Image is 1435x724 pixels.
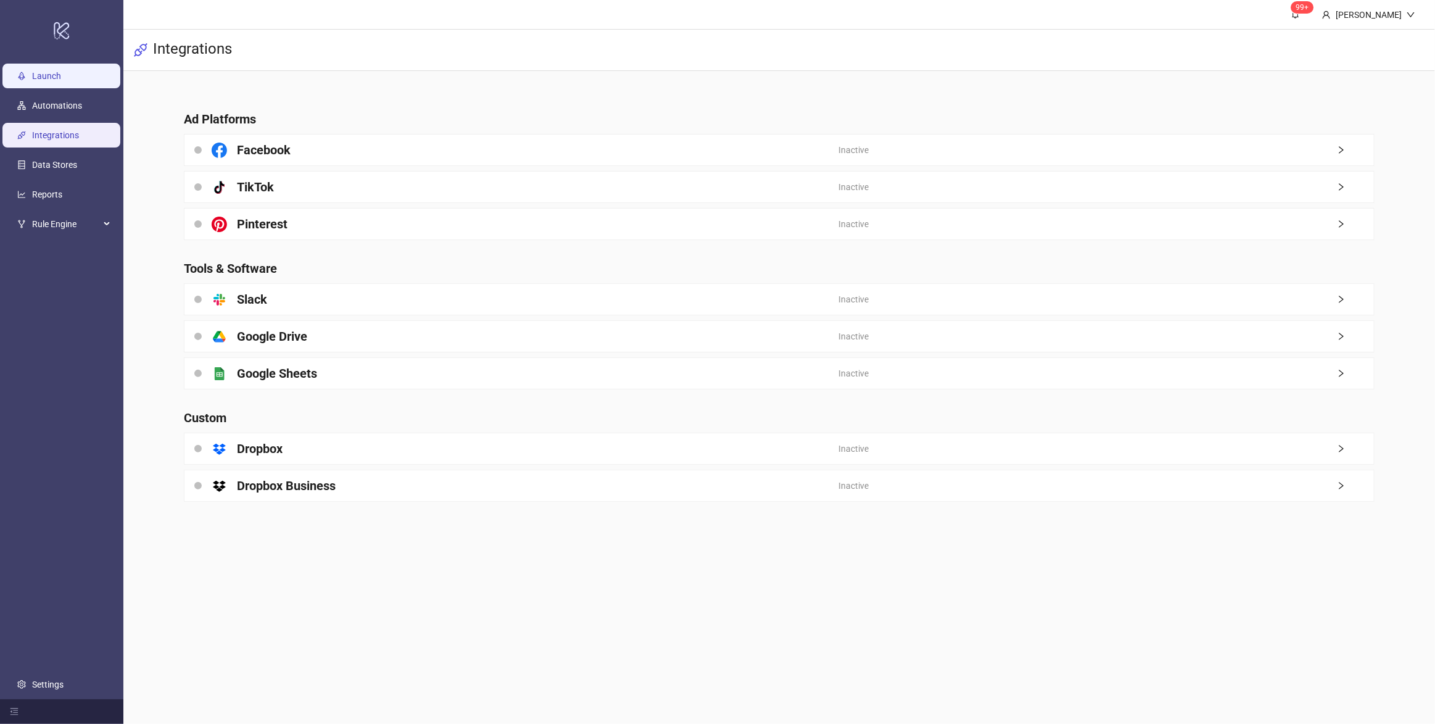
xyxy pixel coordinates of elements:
h4: Google Drive [237,328,307,345]
span: right [1337,369,1374,378]
span: Inactive [838,479,869,493]
span: Inactive [838,442,869,456]
a: Integrations [32,130,79,140]
span: Inactive [838,143,869,157]
h4: Pinterest [237,215,287,233]
a: SlackInactiveright [184,283,1375,315]
h4: Ad Platforms [184,110,1375,128]
a: PinterestInactiveright [184,208,1375,240]
div: [PERSON_NAME] [1331,8,1407,22]
span: bell [1291,10,1300,19]
a: Reports [32,189,62,199]
span: Inactive [838,293,869,306]
span: Inactive [838,367,869,380]
a: Dropbox BusinessInactiveright [184,470,1375,502]
span: Inactive [838,330,869,343]
span: right [1337,183,1374,191]
a: Google SheetsInactiveright [184,357,1375,389]
span: right [1337,481,1374,490]
h4: Slack [237,291,267,308]
a: DropboxInactiveright [184,433,1375,465]
span: fork [17,220,26,228]
h4: Google Sheets [237,365,317,382]
a: Data Stores [32,160,77,170]
a: TikTokInactiveright [184,171,1375,203]
span: Rule Engine [32,212,100,236]
h4: Dropbox [237,440,283,457]
a: Google DriveInactiveright [184,320,1375,352]
span: api [133,43,148,57]
h4: Tools & Software [184,260,1375,277]
span: Inactive [838,180,869,194]
a: Automations [32,101,82,110]
span: right [1337,146,1374,154]
span: right [1337,220,1374,228]
h4: Facebook [237,141,291,159]
a: Settings [32,680,64,689]
span: down [1407,10,1415,19]
a: FacebookInactiveright [184,134,1375,166]
span: right [1337,295,1374,304]
h4: TikTok [237,178,274,196]
span: right [1337,332,1374,341]
span: user [1322,10,1331,19]
span: menu-fold [10,707,19,716]
a: Launch [32,71,61,81]
h3: Integrations [153,40,232,60]
sup: 1774 [1291,1,1314,14]
h4: Custom [184,409,1375,426]
span: right [1337,444,1374,453]
h4: Dropbox Business [237,477,336,494]
span: Inactive [838,217,869,231]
